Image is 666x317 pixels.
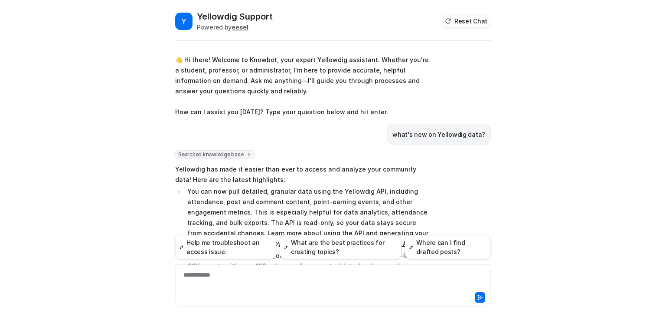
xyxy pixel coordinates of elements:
[187,186,429,249] p: You can now pull detailed, granular data using the Yellowdig API, including attendance, post and ...
[175,55,429,117] p: 👋 Hi there! Welcome to Knowbot, your expert Yellowdig assistant. Whether you're a student, profes...
[175,235,276,259] button: Help me troubleshoot an access issue.
[197,23,273,32] div: Powered by
[392,129,485,140] p: what's new on Yellowdig data?
[405,235,491,259] button: Where can I find drafted posts?
[175,13,193,30] span: Y
[175,150,255,159] span: Searched knowledge base
[232,23,248,31] b: eesel
[280,235,402,259] button: What are the best practices for creating topics?
[197,10,273,23] h2: Yellowdig Support
[442,15,491,27] button: Reset Chat
[175,164,429,185] p: Yellowdig has made it easier than ever to access and analyze your community data! Here are the la...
